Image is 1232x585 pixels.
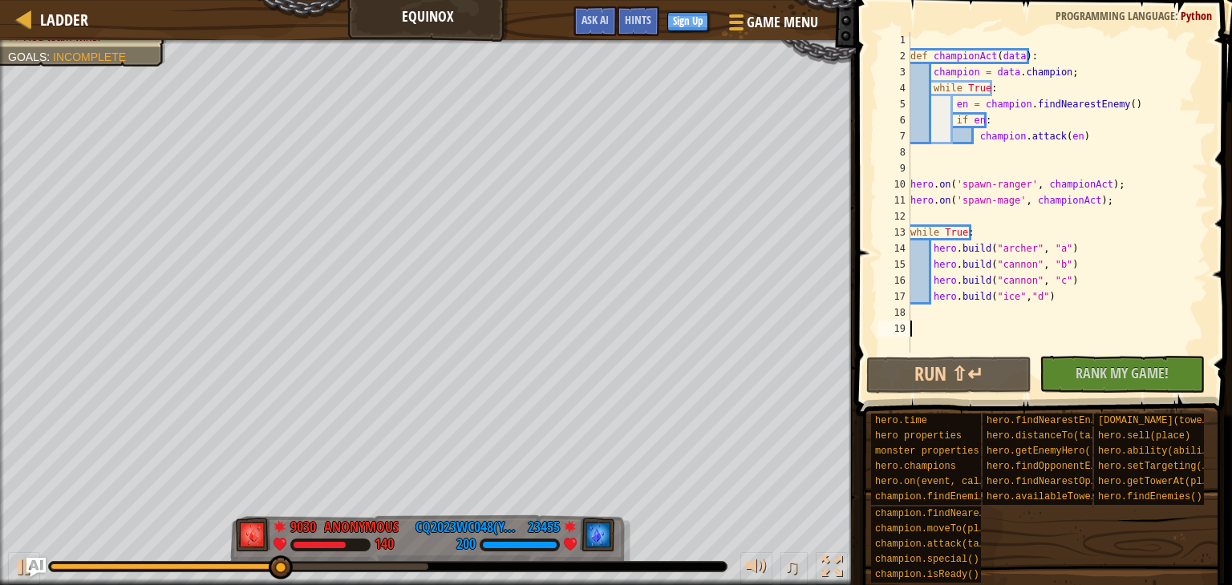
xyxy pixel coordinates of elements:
[740,552,772,585] button: Adjust volume
[878,64,910,80] div: 3
[875,523,1002,535] span: champion.moveTo(place)
[747,12,818,33] span: Game Menu
[987,476,1165,487] span: hero.findNearestOpponentEnemy()
[878,305,910,321] div: 18
[878,48,910,64] div: 2
[1076,363,1169,383] span: Rank My Game!
[878,224,910,240] div: 13
[716,6,828,44] button: Game Menu
[878,288,910,305] div: 17
[875,461,956,472] span: hero.champions
[1098,476,1225,487] span: hero.getTowerAt(place)
[878,208,910,224] div: 12
[47,50,53,63] span: :
[875,415,927,426] span: hero.time
[878,32,910,48] div: 1
[324,517,399,538] div: Anonymous
[878,80,910,96] div: 4
[40,9,88,30] span: Ladder
[878,176,910,192] div: 10
[875,539,1008,550] span: champion.attack(target)
[582,12,609,27] span: Ask AI
[580,518,615,551] img: thang_avatar_frame.png
[8,50,47,63] span: Goals
[987,491,1125,502] span: hero.availableTowerTypes
[667,12,708,31] button: Sign Up
[1175,8,1181,23] span: :
[866,357,1031,393] button: Run ⇧↵
[816,552,848,585] button: Toggle fullscreen
[878,112,910,128] div: 6
[878,192,910,208] div: 11
[878,240,910,256] div: 14
[625,12,651,27] span: Hints
[290,517,316,531] div: 9030
[878,128,910,144] div: 7
[32,9,88,30] a: Ladder
[878,272,910,288] div: 16
[415,517,520,538] div: CQ2023WC048(yang)
[875,446,979,457] span: monster properties
[1039,356,1205,393] button: Rank My Game!
[875,554,979,565] span: champion.special()
[878,256,910,272] div: 15
[878,160,910,176] div: 9
[987,446,1096,457] span: hero.getEnemyHero()
[875,476,1014,487] span: hero.on(event, callback)
[1098,491,1202,502] span: hero.findEnemies()
[8,552,40,585] button: Ctrl + P: Play
[987,461,1137,472] span: hero.findOpponentEnemies()
[875,491,1002,502] span: champion.findEnemies()
[236,518,271,551] img: thang_avatar_frame.png
[875,430,962,442] span: hero properties
[987,430,1120,442] span: hero.distanceTo(target)
[1098,430,1190,442] span: hero.sell(place)
[375,538,394,552] div: 140
[53,50,126,63] span: Incomplete
[875,508,1031,519] span: champion.findNearestEnemy()
[784,555,800,579] span: ♫
[878,144,910,160] div: 8
[987,415,1120,426] span: hero.findNearestEnemy()
[1181,8,1212,23] span: Python
[875,569,979,580] span: champion.isReady()
[528,517,560,531] div: 23455
[878,321,910,337] div: 19
[573,6,617,36] button: Ask AI
[878,96,910,112] div: 5
[780,552,808,585] button: ♫
[1056,8,1175,23] span: Programming language
[26,558,46,577] button: Ask AI
[456,538,476,552] div: 200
